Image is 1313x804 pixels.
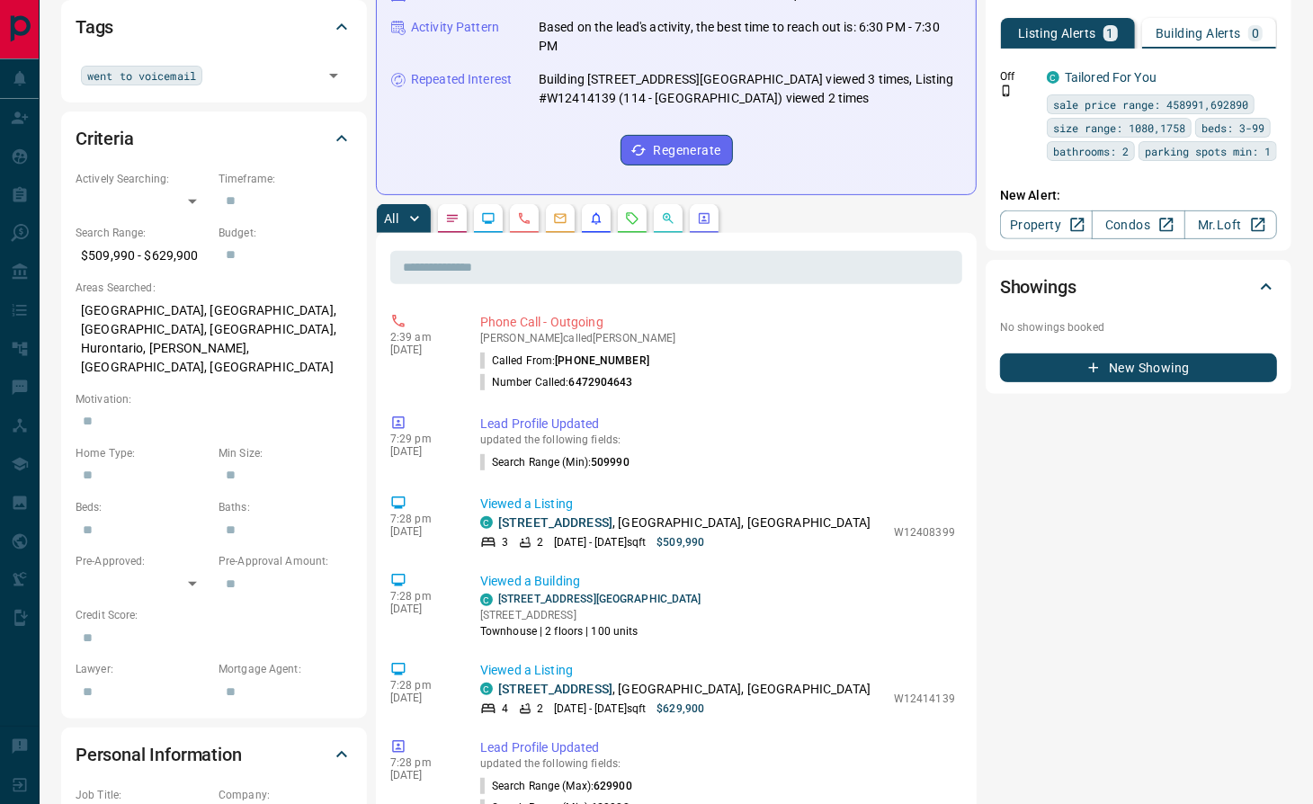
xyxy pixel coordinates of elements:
[390,692,453,704] p: [DATE]
[76,787,210,803] p: Job Title:
[625,211,639,226] svg: Requests
[480,374,633,390] p: Number Called:
[554,701,646,717] p: [DATE] - [DATE] sqft
[1053,142,1129,160] span: bathrooms: 2
[481,211,496,226] svg: Lead Browsing Activity
[219,171,353,187] p: Timeframe:
[502,534,508,550] p: 3
[76,13,113,41] h2: Tags
[480,661,955,680] p: Viewed a Listing
[537,701,543,717] p: 2
[594,780,632,792] span: 629900
[390,344,453,356] p: [DATE]
[1000,272,1076,301] h2: Showings
[76,225,210,241] p: Search Range:
[480,415,955,433] p: Lead Profile Updated
[480,353,649,369] p: Called From:
[1000,265,1277,308] div: Showings
[480,516,493,529] div: condos.ca
[390,445,453,458] p: [DATE]
[390,769,453,782] p: [DATE]
[1201,119,1264,137] span: beds: 3-99
[445,211,460,226] svg: Notes
[76,445,210,461] p: Home Type:
[591,456,630,469] span: 509990
[390,679,453,692] p: 7:28 pm
[1053,119,1185,137] span: size range: 1080,1758
[76,553,210,569] p: Pre-Approved:
[480,433,955,446] p: updated the following fields:
[537,534,543,550] p: 2
[1018,27,1096,40] p: Listing Alerts
[390,331,453,344] p: 2:39 am
[76,661,210,677] p: Lawyer:
[498,680,871,699] p: , [GEOGRAPHIC_DATA], [GEOGRAPHIC_DATA]
[76,280,353,296] p: Areas Searched:
[76,391,353,407] p: Motivation:
[219,553,353,569] p: Pre-Approval Amount:
[76,607,353,623] p: Credit Score:
[1053,95,1248,113] span: sale price range: 458991,692890
[1184,210,1277,239] a: Mr.Loft
[589,211,603,226] svg: Listing Alerts
[480,738,955,757] p: Lead Profile Updated
[219,499,353,515] p: Baths:
[480,332,955,344] p: [PERSON_NAME] called [PERSON_NAME]
[390,756,453,769] p: 7:28 pm
[498,682,612,696] a: [STREET_ADDRESS]
[480,572,955,591] p: Viewed a Building
[1145,142,1271,160] span: parking spots min: 1
[219,445,353,461] p: Min Size:
[411,70,512,89] p: Repeated Interest
[656,701,704,717] p: $629,900
[390,603,453,615] p: [DATE]
[480,495,955,514] p: Viewed a Listing
[480,454,630,470] p: Search Range (Min) :
[1000,319,1277,335] p: No showings booked
[76,241,210,271] p: $509,990 - $629,900
[480,757,955,770] p: updated the following fields:
[384,212,398,225] p: All
[1047,71,1059,84] div: condos.ca
[219,225,353,241] p: Budget:
[76,740,242,769] h2: Personal Information
[1156,27,1241,40] p: Building Alerts
[498,515,612,530] a: [STREET_ADDRESS]
[390,433,453,445] p: 7:29 pm
[480,778,632,794] p: Search Range (Max) :
[480,623,701,639] p: Townhouse | 2 floors | 100 units
[390,513,453,525] p: 7:28 pm
[390,590,453,603] p: 7:28 pm
[1000,210,1093,239] a: Property
[76,171,210,187] p: Actively Searching:
[76,124,134,153] h2: Criteria
[498,514,871,532] p: , [GEOGRAPHIC_DATA], [GEOGRAPHIC_DATA]
[76,117,353,160] div: Criteria
[621,135,733,165] button: Regenerate
[1107,27,1114,40] p: 1
[894,691,955,707] p: W12414139
[1252,27,1259,40] p: 0
[390,525,453,538] p: [DATE]
[553,211,567,226] svg: Emails
[517,211,531,226] svg: Calls
[1000,353,1277,382] button: New Showing
[656,534,704,550] p: $509,990
[661,211,675,226] svg: Opportunities
[539,18,961,56] p: Based on the lead's activity, the best time to reach out is: 6:30 PM - 7:30 PM
[480,313,955,332] p: Phone Call - Outgoing
[697,211,711,226] svg: Agent Actions
[219,787,353,803] p: Company:
[555,354,649,367] span: [PHONE_NUMBER]
[219,661,353,677] p: Mortgage Agent:
[76,499,210,515] p: Beds:
[1092,210,1184,239] a: Condos
[321,63,346,88] button: Open
[480,594,493,606] div: condos.ca
[1000,186,1277,205] p: New Alert:
[76,5,353,49] div: Tags
[498,593,701,605] a: [STREET_ADDRESS][GEOGRAPHIC_DATA]
[480,683,493,695] div: condos.ca
[87,67,196,85] span: went to voicemail
[76,296,353,382] p: [GEOGRAPHIC_DATA], [GEOGRAPHIC_DATA], [GEOGRAPHIC_DATA], [GEOGRAPHIC_DATA], Hurontario, [PERSON_N...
